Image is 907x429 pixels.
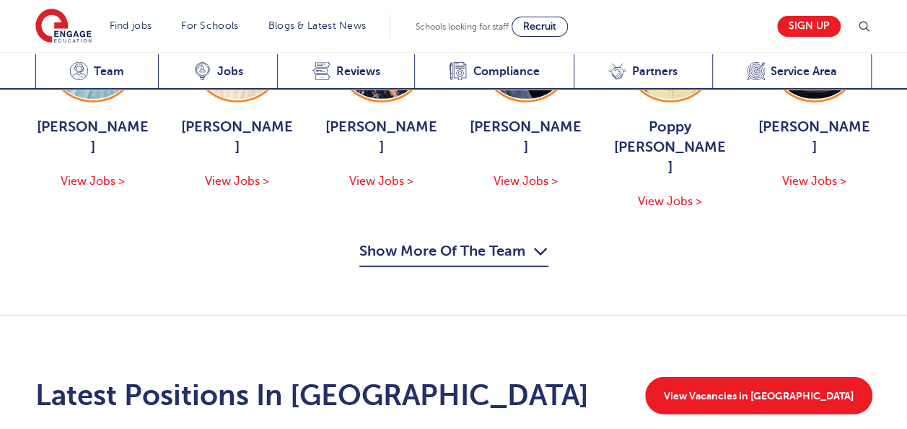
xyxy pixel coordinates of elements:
[336,64,380,79] span: Reviews
[645,377,872,415] a: View Vacancies in [GEOGRAPHIC_DATA]
[35,378,589,413] h2: Latest Positions In [GEOGRAPHIC_DATA]
[35,54,159,90] a: Team
[416,22,509,32] span: Schools looking for staff
[35,9,151,191] a: [PERSON_NAME] View Jobs >
[468,9,584,191] a: [PERSON_NAME] View Jobs >
[277,54,414,90] a: Reviews
[359,240,548,267] button: Show More Of The Team
[712,54,872,90] a: Service Area
[757,117,872,157] span: [PERSON_NAME]
[771,64,837,79] span: Service Area
[638,195,702,208] span: View Jobs >
[468,117,584,157] span: [PERSON_NAME]
[110,20,152,31] a: Find jobs
[632,64,678,79] span: Partners
[324,9,439,191] a: [PERSON_NAME] View Jobs >
[158,54,277,90] a: Jobs
[324,117,439,157] span: [PERSON_NAME]
[512,17,568,37] a: Recruit
[523,21,556,32] span: Recruit
[35,9,92,45] img: Engage Education
[757,9,872,191] a: [PERSON_NAME] View Jobs >
[181,20,238,31] a: For Schools
[777,16,841,37] a: Sign up
[574,54,712,90] a: Partners
[414,54,574,90] a: Compliance
[268,20,367,31] a: Blogs & Latest News
[180,117,295,157] span: [PERSON_NAME]
[349,175,413,188] span: View Jobs >
[613,117,728,178] span: Poppy [PERSON_NAME]
[782,175,846,188] span: View Jobs >
[94,64,124,79] span: Team
[205,175,269,188] span: View Jobs >
[61,175,125,188] span: View Jobs >
[180,9,295,191] a: [PERSON_NAME] View Jobs >
[217,64,243,79] span: Jobs
[613,9,728,211] a: Poppy [PERSON_NAME] View Jobs >
[494,175,558,188] span: View Jobs >
[35,117,151,157] span: [PERSON_NAME]
[473,64,539,79] span: Compliance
